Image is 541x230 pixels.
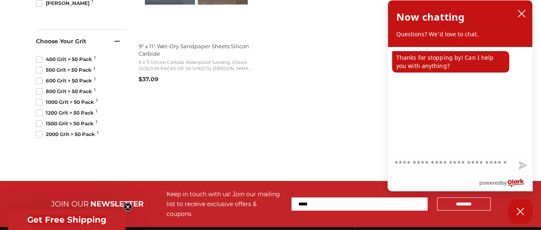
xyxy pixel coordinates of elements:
span: powered [479,178,501,188]
span: 1000 Grit > 50 Pack [36,99,96,106]
span: 600 Grit > 50 Pack [36,77,94,84]
div: chat [388,47,532,153]
span: $37.09 [139,75,158,83]
span: 9" x 11" Wet-Dry Sandpaper Sheets Silicon Carbide [139,42,253,57]
span: 1 [97,131,99,135]
div: Get Free ShippingClose teaser [8,209,125,230]
span: 1500 Grit > 50 Pack [36,120,96,127]
a: Powered by Olark [479,176,532,191]
span: 500 Grit > 50 Pack [36,66,94,74]
button: close chatbox [515,7,528,20]
p: Questions? We'd love to chat. [396,30,524,38]
span: Get Free Shipping [27,215,106,225]
span: 1200 Grit > 50 Pack [36,109,96,117]
span: 1 [94,77,96,81]
div: Keep in touch with us! Join our mailing list to receive exclusive offers & coupons. [167,189,283,219]
span: 1 [94,66,95,70]
span: 2000 Grit > 50 Pack [36,131,97,138]
h2: Now chatting [396,9,464,25]
span: 1 [96,109,97,113]
span: NEWSLETTER [90,199,143,209]
span: JOIN OUR [51,199,89,209]
p: Thanks for stopping by! Can I help you with anything? [392,51,509,73]
span: 1 [94,56,96,60]
span: 800 Grit > 50 Pack [36,88,94,95]
span: 1 [96,120,97,124]
span: 400 Grit > 50 Pack [36,56,94,63]
span: 9 x 11 Silicon Carbide Waterproof Sanding Sheets (SOLD IN PACKS OF 50 SHEETS) [PERSON_NAME] 9" x ... [139,59,253,72]
span: by [501,178,507,188]
button: Close Chatbox [508,199,533,224]
span: 1 [96,99,98,103]
span: 1 [94,88,96,92]
button: Send message [512,156,532,175]
span: Choose Your Grit [36,38,86,45]
button: Close teaser [124,203,132,211]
